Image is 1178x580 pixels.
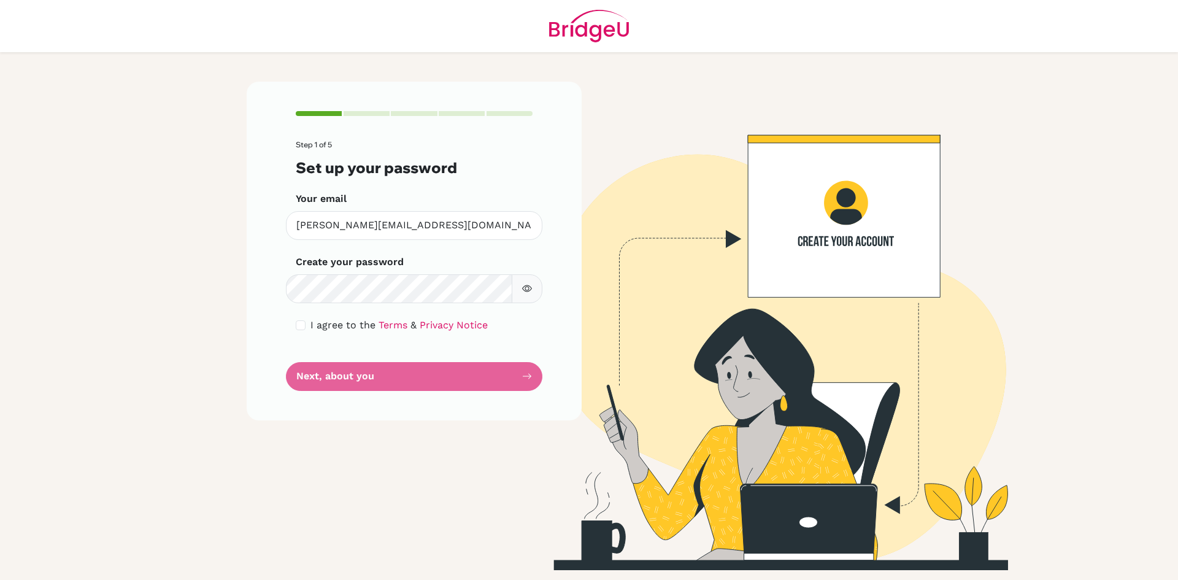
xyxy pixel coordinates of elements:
a: Terms [379,319,407,331]
span: Step 1 of 5 [296,140,332,149]
img: Create your account [414,82,1114,570]
span: I agree to the [310,319,375,331]
input: Insert your email* [286,211,542,240]
h3: Set up your password [296,159,533,177]
label: Create your password [296,255,404,269]
span: & [410,319,417,331]
label: Your email [296,191,347,206]
a: Privacy Notice [420,319,488,331]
